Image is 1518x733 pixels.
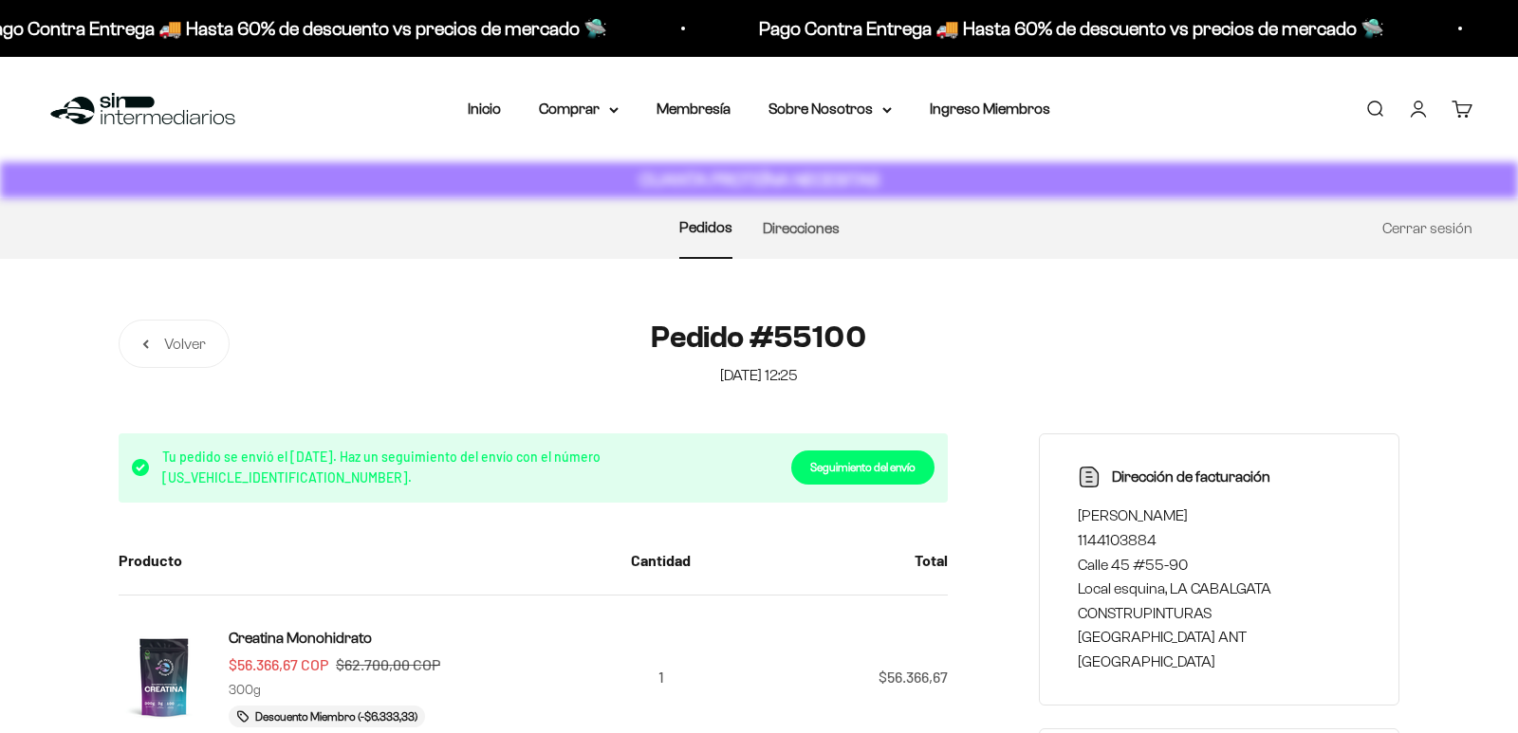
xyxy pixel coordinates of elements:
[759,13,1384,44] p: Pago Contra Entrega 🚚 Hasta 60% de descuento vs precios de mercado 🛸
[229,652,328,677] sale-price: $56.366,67 COP
[639,170,879,190] strong: CUANTA PROTEÍNA NECESITAS
[539,97,619,121] summary: Comprar
[1112,465,1270,489] p: Dirección de facturación
[651,363,867,388] p: [DATE] 12:25
[791,450,935,485] a: Seguimiento del envío
[229,706,425,727] li: Descuento Miembro (-$6.333,33)
[468,101,501,117] a: Inicio
[763,220,840,236] a: Direcciones
[930,101,1050,117] a: Ingreso Miembros
[651,320,867,356] h1: Pedido #55100
[229,630,372,646] span: Creatina Monohidrato
[336,652,440,677] compare-at-price: $62.700,00 COP
[229,680,261,701] p: 300g
[706,525,948,596] th: Total
[119,433,948,503] div: Tu pedido se envió el [DATE]. Haz un seguimiento del envío con el número [US_VEHICLE_IDENTIFICATI...
[119,525,616,596] th: Producto
[657,101,731,117] a: Membresía
[119,632,210,723] img: Creatina Monohidrato
[768,97,892,121] summary: Sobre Nosotros
[616,525,706,596] th: Cantidad
[679,219,732,235] a: Pedidos
[1078,504,1361,673] p: [PERSON_NAME] 1144103884 Calle 45 #55-90 Local esquina, LA CABALGATA CONSTRUPINTURAS [GEOGRAPHIC_...
[229,626,440,651] a: Creatina Monohidrato
[1382,220,1472,236] a: Cerrar sesión
[119,320,230,369] a: Volver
